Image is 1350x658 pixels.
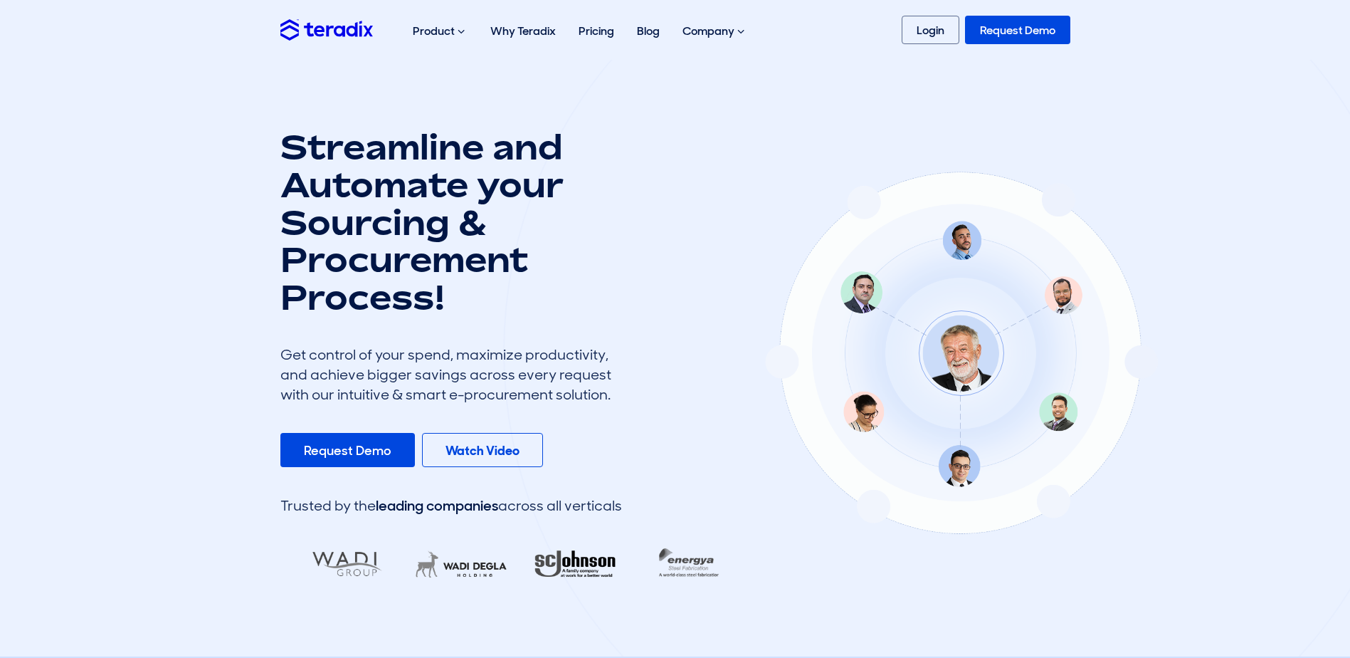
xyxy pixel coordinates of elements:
a: Request Demo [280,433,415,467]
img: Bariq [461,541,576,587]
a: Login [902,16,959,44]
div: Product [401,9,479,54]
span: leading companies [376,496,498,515]
a: Request Demo [965,16,1070,44]
b: Watch Video [445,442,520,459]
a: Why Teradix [479,9,567,53]
img: Teradix logo [280,19,373,40]
a: Blog [626,9,671,53]
a: Pricing [567,9,626,53]
div: Company [671,9,759,54]
div: Trusted by the across all verticals [280,496,622,516]
h1: Streamline and Automate your Sourcing & Procurement Process! [280,128,622,316]
div: Get control of your spend, maximize productivity, and achieve bigger savings across every request... [280,345,622,404]
a: Watch Video [422,433,543,467]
